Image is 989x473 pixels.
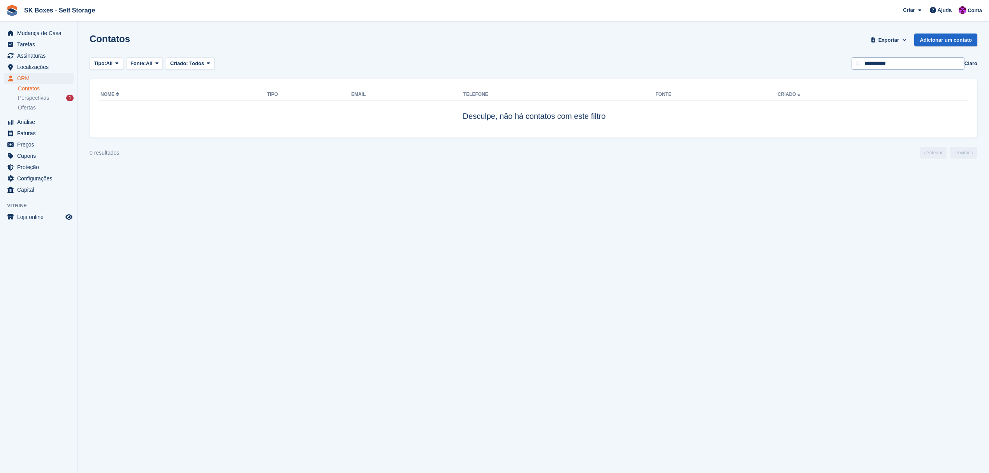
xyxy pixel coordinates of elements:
span: CRM [17,73,64,84]
span: Conta [968,7,982,14]
a: menu [4,150,74,161]
span: Ofertas [18,104,36,111]
span: Ajuda [938,6,952,14]
a: SK Boxes - Self Storage [21,4,98,17]
nav: Page [918,147,979,159]
a: Nome [100,92,121,97]
span: Proteção [17,162,64,173]
span: All [146,60,153,67]
a: Loja de pré-visualização [64,212,74,222]
a: menu [4,39,74,50]
a: menu [4,173,74,184]
span: Criado: [170,60,188,66]
th: Fonte [655,88,778,101]
th: Telefone [463,88,656,101]
div: 0 resultados [90,149,119,157]
span: Criar [903,6,915,14]
span: Configurações [17,173,64,184]
span: Desculpe, não há contatos com este filtro [463,112,606,120]
span: Tipo: [94,60,106,67]
span: Loja online [17,212,64,222]
a: menu [4,116,74,127]
a: menu [4,184,74,195]
th: Email [351,88,463,101]
span: All [106,60,113,67]
span: Exportar [878,36,899,44]
h1: Contatos [90,34,130,44]
span: Todos [189,60,204,66]
button: Exportar [869,34,908,46]
a: menu [4,128,74,139]
a: Próximo [950,147,977,159]
a: Ofertas [18,104,74,112]
a: menu [4,50,74,61]
a: Criado [778,92,802,97]
button: Criado: Todos [166,57,215,70]
a: Anterior [920,147,947,159]
span: Fonte: [130,60,146,67]
a: menu [4,28,74,39]
a: menu [4,73,74,84]
span: Preços [17,139,64,150]
img: stora-icon-8386f47178a22dfd0bd8f6a31ec36ba5ce8667c1dd55bd0f319d3a0aa187defe.svg [6,5,18,16]
a: menu [4,162,74,173]
div: 1 [66,95,74,101]
th: Tipo [267,88,351,101]
img: Mateus Cassange [959,6,966,14]
span: Mudança de Casa [17,28,64,39]
span: Perspectivas [18,94,49,102]
a: menu [4,62,74,72]
span: Vitrine [7,202,77,210]
a: Perspectivas 1 [18,94,74,102]
span: Análise [17,116,64,127]
a: Contatos [18,85,74,92]
a: menu [4,212,74,222]
button: Tipo: All [90,57,123,70]
button: Fonte: All [126,57,163,70]
a: Adicionar um contato [914,34,977,46]
span: Assinaturas [17,50,64,61]
span: Faturas [17,128,64,139]
span: Localizações [17,62,64,72]
span: Tarefas [17,39,64,50]
span: Cupons [17,150,64,161]
span: Capital [17,184,64,195]
button: Claro [964,60,977,67]
a: menu [4,139,74,150]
